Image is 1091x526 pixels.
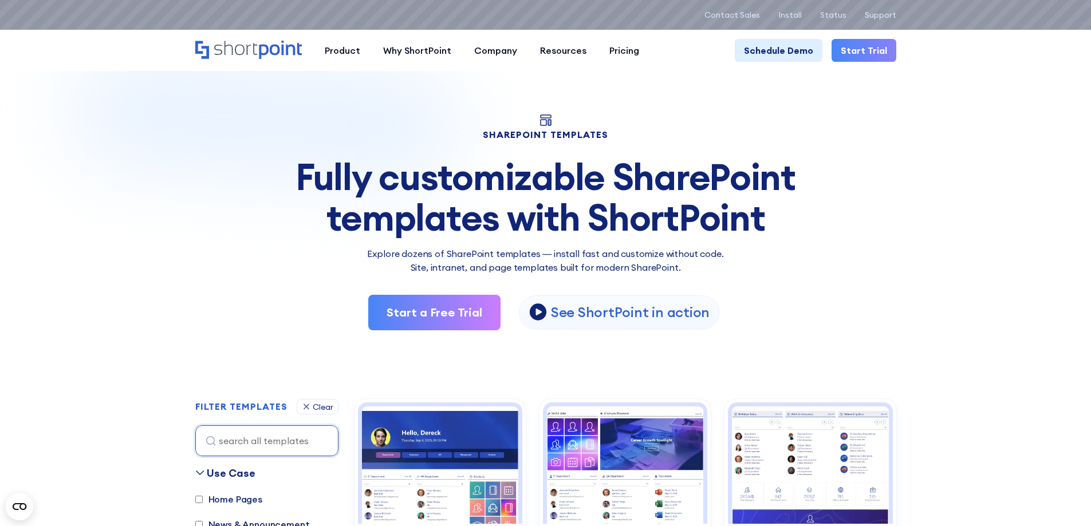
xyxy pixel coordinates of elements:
div: Why ShortPoint [383,43,451,57]
iframe: Chat Widget [1034,471,1091,526]
h1: SHAREPOINT TEMPLATES [195,130,896,139]
a: Why ShortPoint [372,39,463,62]
label: Home Pages [195,492,262,506]
a: Install [778,10,802,19]
a: Home [195,41,302,60]
a: Company [463,39,529,62]
input: Home Pages [195,496,203,503]
a: Resources [529,39,598,62]
a: Schedule Demo [735,39,822,62]
h2: FILTER TEMPLATES [195,402,287,412]
div: Pricing [609,43,639,57]
div: Fully customizable SharePoint templates with ShortPoint [195,157,896,238]
img: Team Hub 2 – SharePoint Template Team Site: Simple team site for people, tools, and updates. [547,406,703,524]
div: Company [474,43,517,57]
div: Product [325,43,360,57]
a: open lightbox [519,295,719,330]
input: search all templates [195,425,338,456]
a: Support [865,10,896,19]
p: See ShortPoint in action [551,303,710,321]
a: Start a Free Trial [368,295,501,330]
a: Pricing [598,39,651,62]
div: Use Case [207,465,255,481]
img: Team Hub 1 – SharePoint Online Modern Team Site Template: Team hub for links, people, documents, ... [362,406,518,524]
p: Explore dozens of SharePoint templates — install fast and customize without code. Site, intranet,... [195,247,896,274]
div: Clear [313,403,333,411]
a: Start Trial [832,39,896,62]
a: Status [820,10,846,19]
button: Open CMP widget [6,493,33,520]
img: Team Hub 3 – SharePoint Team Site Template: Centralize birthdays, onboarding docs, meetings, news... [732,406,888,524]
a: Product [313,39,372,62]
div: Resources [540,43,586,57]
a: Contact Sales [704,10,760,19]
